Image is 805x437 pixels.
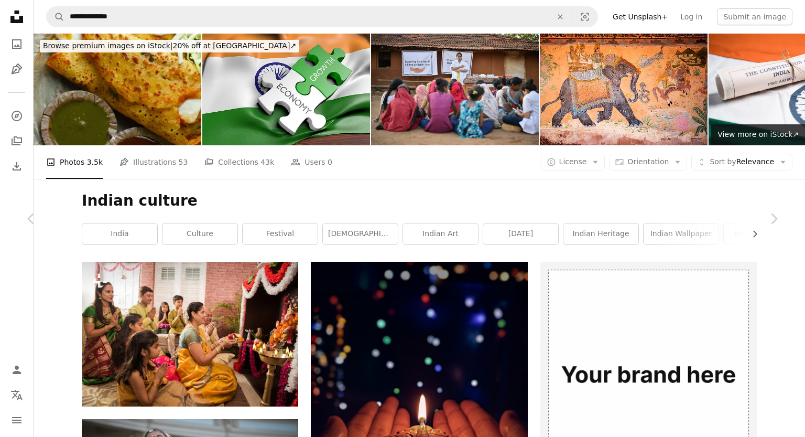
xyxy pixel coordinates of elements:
button: Orientation [609,154,687,170]
a: [DATE] [483,223,558,244]
a: Photos [6,34,27,55]
a: Illustrations 53 [119,145,188,179]
img: Indian family performing Ganesh puja or Ganpati Puja in Ganesh Utsav, or holding ganesh idol over... [82,262,298,407]
a: india [82,223,157,244]
a: indian heritage [563,223,638,244]
h1: Indian culture [82,191,757,210]
a: culture [162,223,237,244]
span: 20% off at [GEOGRAPHIC_DATA] ↗ [43,41,296,50]
span: Sort by [710,157,736,166]
span: Orientation [627,157,669,166]
button: Visual search [572,7,597,27]
button: Sort byRelevance [691,154,792,170]
button: License [541,154,605,170]
button: Language [6,385,27,406]
a: Collections 43k [204,145,274,179]
form: Find visuals sitewide [46,6,598,27]
a: Browse premium images on iStock|20% off at [GEOGRAPHIC_DATA]↗ [34,34,306,59]
a: indian wallpaper [644,223,719,244]
span: 0 [328,156,332,168]
a: Log in / Sign up [6,359,27,380]
a: Indian family performing Ganesh puja or Ganpati Puja in Ganesh Utsav, or holding ganesh idol over... [82,329,298,339]
a: Explore [6,105,27,126]
a: Next [742,168,805,269]
button: Search Unsplash [47,7,64,27]
a: View more on iStock↗ [711,124,805,145]
button: Menu [6,410,27,431]
span: 43k [260,156,274,168]
img: Moong Dal Cheela [34,34,201,145]
img: India economy and financial market growth concept, 3D rendering [202,34,370,145]
span: Browse premium images on iStock | [43,41,172,50]
a: Get Unsplash+ [606,8,674,25]
img: Female Doctor spreading awareness among rural women on women's health during rural health care camp [371,34,539,145]
span: 53 [179,156,188,168]
a: Collections [6,131,27,152]
a: Illustrations [6,59,27,80]
a: lighted candle on brown round holder [311,410,527,419]
button: Submit an image [717,8,792,25]
span: View more on iStock ↗ [717,130,799,138]
a: Download History [6,156,27,177]
a: festival [243,223,318,244]
span: License [559,157,587,166]
span: Relevance [710,157,774,167]
a: Users 0 [291,145,332,179]
button: Clear [549,7,572,27]
a: indian festival [724,223,799,244]
img: Maharaja on elephant ancient mural in Fort Pokaran India [540,34,708,145]
a: indian art [403,223,478,244]
a: Log in [674,8,709,25]
a: [DEMOGRAPHIC_DATA] [323,223,398,244]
